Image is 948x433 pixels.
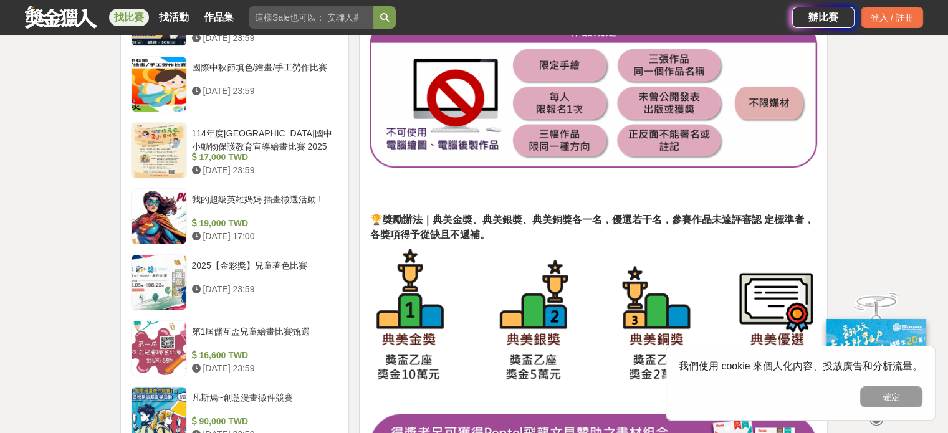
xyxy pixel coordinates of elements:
[860,386,922,407] button: 確定
[370,214,813,240] span: 🏆
[192,283,334,296] div: [DATE] 23:59
[192,325,334,349] div: 第1屆儲互盃兒童繪畫比賽甄選
[192,415,334,428] div: 90,000 TWD
[199,9,239,26] a: 作品集
[131,188,339,244] a: 我的超級英雄媽媽 插畫徵選活動 ! 19,000 TWD [DATE] 17:00
[249,6,373,29] input: 這樣Sale也可以： 安聯人壽創意銷售法募集
[131,122,339,178] a: 114年度[GEOGRAPHIC_DATA]國中小動物保護教育宣導繪畫比賽 2025 17,000 TWD [DATE] 23:59
[192,164,334,177] div: [DATE] 23:59
[679,361,922,371] span: 我們使用 cookie 來個人化內容、投放廣告和分析流量。
[192,362,334,375] div: [DATE] 23:59
[131,320,339,376] a: 第1屆儲互盃兒童繪畫比賽甄選 16,600 TWD [DATE] 23:59
[370,214,813,240] strong: 獎勵辦法｜典美金獎、典美銀獎、典美銅獎各一名，優選若干名，參賽作品未達評審認 定標準者，各獎項得予從缺且不遞補。
[192,32,334,45] div: [DATE] 23:59
[370,20,817,168] img: 4f84ab05-f77a-485d-a236-78503fb7cd7a.png
[192,349,334,362] div: 16,600 TWD
[192,193,334,217] div: 我的超級英雄媽媽 插畫徵選活動 !
[154,9,194,26] a: 找活動
[192,217,334,230] div: 19,000 TWD
[192,127,334,151] div: 114年度[GEOGRAPHIC_DATA]國中小動物保護教育宣導繪畫比賽 2025
[192,230,334,243] div: [DATE] 17:00
[192,61,334,85] div: 國際中秋節填色/繪畫/手工勞作比賽
[109,9,149,26] a: 找比賽
[192,85,334,98] div: [DATE] 23:59
[826,319,926,402] img: ff197300-f8ee-455f-a0ae-06a3645bc375.jpg
[192,259,334,283] div: 2025【金彩獎】兒童著色比賽
[370,249,817,388] img: a8936dea-68a5-4c5d-bd3d-1c337c2113c3.png
[792,7,855,28] a: 辦比賽
[131,254,339,310] a: 2025【金彩獎】兒童著色比賽 [DATE] 23:59
[131,56,339,112] a: 國際中秋節填色/繪畫/手工勞作比賽 [DATE] 23:59
[861,7,923,28] div: 登入 / 註冊
[192,391,334,415] div: 凡斯焉~創意漫畫徵件競賽
[192,151,334,164] div: 17,000 TWD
